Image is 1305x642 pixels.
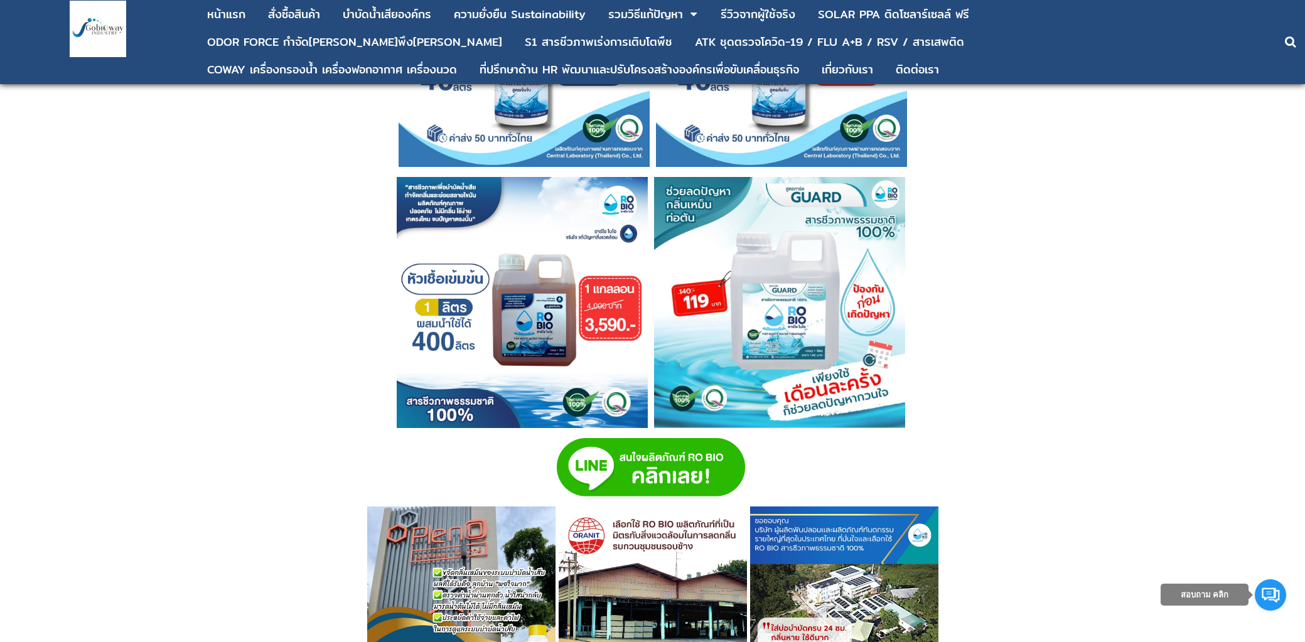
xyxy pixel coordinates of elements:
div: สั่งซื้อสินค้า [268,9,320,20]
img: กลิ่นย้อนท่อ กลิ่นส้วม แก้ส้วมเหม็น วิธีดับกลิ่นห้องน้ำ ห้องน้ำเหม็น กำจัดกลิ่นเหม็น วิธีบำบัดน้ำ... [654,177,905,428]
img: large-1644130236041.jpg [70,1,126,57]
a: S1 สารชีวภาพเร่งการเติบโตพืช [525,30,672,54]
div: รวมวิธีแก้ปัญหา [608,9,683,20]
a: ติดต่อเรา [896,58,939,82]
a: เกี่ยวกับเรา [822,58,873,82]
a: หน้าแรก [207,3,245,26]
div: ODOR FORCE กำจัด[PERSON_NAME]พึง[PERSON_NAME] [207,36,502,48]
a: รีวิวจากผู้ใช้จริง [721,3,795,26]
div: หน้าแรก [207,9,245,20]
a: ODOR FORCE กำจัด[PERSON_NAME]พึง[PERSON_NAME] [207,30,502,54]
a: COWAY เครื่องกรองน้ำ เครื่องฟอกอากาศ เครื่องนวด [207,58,457,82]
div: เกี่ยวกับเรา [822,64,873,75]
img: กลิ่นย้อนท่อ กลิ่นส้วม แก้ส้วมเหม็น วิธีดับกลิ่นห้องน้ำ ห้องน้ำเหม็น กำจัดกลิ่นเหม็น วิธีบำบัดน้ำ... [397,177,648,428]
div: ติดต่อเรา [896,64,939,75]
a: บําบัดน้ำเสียองค์กร [343,3,431,26]
a: ที่ปรึกษาด้าน HR พัฒนาและปรับโครงสร้างองค์กรเพื่อขับเคลื่อนธุรกิจ [480,58,799,82]
div: ATK ชุดตรวจโควิด-19 / FLU A+B / RSV / สารเสพติด [695,36,964,48]
a: SOLAR PPA ติดโซลาร์เซลล์ ฟรี [818,3,969,26]
a: รวมวิธีแก้ปัญหา [608,3,683,26]
div: บําบัดน้ำเสียองค์กร [343,9,431,20]
span: สอบถาม คลิก [1181,590,1229,599]
div: SOLAR PPA ติดโซลาร์เซลล์ ฟรี [818,9,969,20]
div: รีวิวจากผู้ใช้จริง [721,9,795,20]
div: ที่ปรึกษาด้าน HR พัฒนาและปรับโครงสร้างองค์กรเพื่อขับเคลื่อนธุรกิจ [480,64,799,75]
a: ความยั่งยืน Sustainability [454,3,586,26]
div: ความยั่งยืน Sustainability [454,9,586,20]
a: สั่งซื้อสินค้า [268,3,320,26]
div: S1 สารชีวภาพเร่งการเติบโตพืช [525,36,672,48]
a: ATK ชุดตรวจโควิด-19 / FLU A+B / RSV / สารเสพติด [695,30,964,54]
div: COWAY เครื่องกรองน้ำ เครื่องฟอกอากาศ เครื่องนวด [207,64,457,75]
